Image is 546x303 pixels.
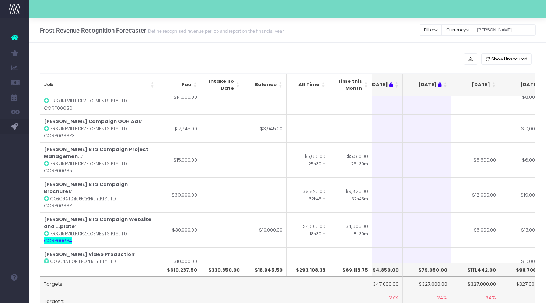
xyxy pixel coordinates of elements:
td: $4,605.00 [329,212,372,247]
img: images/default_profile_image.png [9,288,20,299]
button: Filter [420,24,442,36]
strong: [PERSON_NAME] BTS Campaign Project Managemen... [44,146,148,160]
td: $9,825.00 [287,177,329,212]
th: All Time: activate to sort column ascending [287,74,329,96]
td: $4,605.00 [287,212,329,247]
th: $79,050.00 [403,263,451,276]
small: Define recognised revenue per job and report on the financial year [146,27,284,34]
button: Show Unsecured [481,53,532,65]
strong: [PERSON_NAME] BTS Campaign Website and ...plate [44,216,151,230]
td: $347,000.00 [354,276,403,290]
td: $327,000.00 [403,276,451,290]
th: $69,113.75 [329,263,372,276]
td: $5,610.00 [329,142,372,177]
abbr: Coronation Property Pty Ltd [50,258,116,264]
abbr: Erskineville Developments Pty Ltd [50,161,127,167]
th: Jun 25 : activate to sort column ascending [354,74,403,96]
td: $3,945.00 [244,114,287,142]
td: $6,500.00 [451,142,500,177]
td: $5,000.00 [451,212,500,247]
abbr: Erskineville Developments Pty Ltd [50,126,127,132]
th: Balance: activate to sort column ascending [244,74,287,96]
td: $5,610.00 [287,142,329,177]
td: Targets [40,276,372,290]
td: $14,000.00 [158,80,201,114]
td: $15,000.00 [158,142,201,177]
th: Fee: activate to sort column ascending [158,74,201,96]
td: : CORP00636 [40,80,158,114]
th: Intake To Date: activate to sort column ascending [201,74,244,96]
span: 34% [486,294,496,302]
abbr: Erskineville Developments Pty Ltd [50,98,127,104]
strong: [PERSON_NAME] Campaign OOH Ads [44,118,141,125]
span: 24% [437,294,447,302]
small: 18h30m [353,230,368,237]
td: : CORP0633P5 [40,247,158,275]
small: 32h45m [309,195,325,202]
td: : CORP00634 [40,212,158,247]
span: Show Unsecured [491,56,528,62]
small: 18h30m [310,230,325,237]
th: $111,442.00 [451,263,500,276]
th: $293,108.33 [287,263,329,276]
strong: [PERSON_NAME] BTS Campaign Brochures [44,181,128,195]
small: 25h30m [351,160,368,167]
td: $9,825.00 [329,177,372,212]
span: 30% [535,294,545,302]
td: : CORP0633P3 [40,114,158,142]
td: : CORP00635 [40,142,158,177]
small: 32h45m [351,195,368,202]
th: Jul 25 : activate to sort column ascending [403,74,451,96]
td: $10,000.00 [158,247,201,275]
td: $10,000.00 [244,212,287,247]
small: 25h30m [308,160,325,167]
th: Aug 25: activate to sort column ascending [451,74,500,96]
th: Job: activate to sort column ascending [40,74,158,96]
strong: [PERSON_NAME] Video Production [44,251,134,258]
span: 27% [389,294,399,302]
td: : CORP0633P [40,177,158,212]
abbr: Erskineville Developments Pty Ltd [50,231,127,237]
td: $17,745.00 [158,114,201,142]
th: $330,350.00 [201,263,244,276]
th: $18,945.50 [244,263,287,276]
td: $18,000.00 [451,177,500,212]
td: $39,000.00 [158,177,201,212]
th: $94,850.00 [354,263,403,276]
td: $327,000.00 [451,276,500,290]
input: Search... [473,24,536,36]
th: $610,237.50 [158,263,201,276]
button: Currency [442,24,473,36]
td: $30,000.00 [158,212,201,247]
h3: Frost Revenue Recognition Forecaster [40,27,284,34]
th: Time this Month: activate to sort column ascending [329,74,372,96]
abbr: Coronation Property Pty Ltd [50,196,116,202]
